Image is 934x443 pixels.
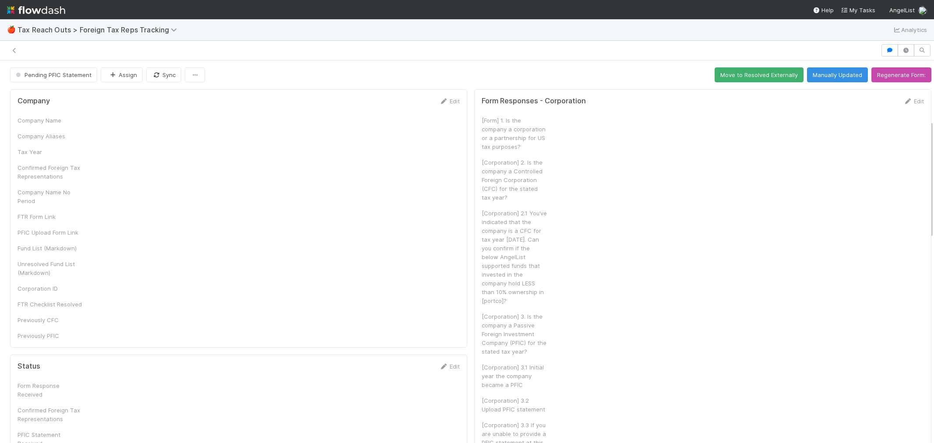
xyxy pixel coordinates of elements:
[18,25,181,34] span: Tax Reach Outs > Foreign Tax Reps Tracking
[18,212,83,221] div: FTR Form Link
[892,25,927,35] a: Analytics
[439,363,460,370] a: Edit
[482,158,547,202] div: [Corporation] 2. Is the company a Controlled Foreign Corporation (CFC) for the stated tax year?
[146,67,181,82] button: Sync
[841,6,875,14] a: My Tasks
[7,3,65,18] img: logo-inverted-e16ddd16eac7371096b0.svg
[482,363,547,389] div: [Corporation] 3.1 Initial year the company became a PFIC
[18,300,83,309] div: FTR Checklist Resolved
[18,244,83,253] div: Fund List (Markdown)
[18,381,83,399] div: Form Response Received
[871,67,931,82] button: Regenerate Form:
[18,148,83,156] div: Tax Year
[18,163,83,181] div: Confirmed Foreign Tax Representations
[18,316,83,324] div: Previously CFC
[918,6,927,15] img: avatar_cbf6e7c1-1692-464b-bc1b-b8582b2cbdce.png
[903,98,924,105] a: Edit
[439,98,460,105] a: Edit
[482,396,547,414] div: [Corporation] 3.2 Upload PFIC statement
[18,406,83,423] div: Confirmed Foreign Tax Representations
[715,67,804,82] button: Move to Resolved Externally
[807,67,868,82] button: Manually Updated
[18,362,40,371] h5: Status
[813,6,834,14] div: Help
[18,284,83,293] div: Corporation ID
[841,7,875,14] span: My Tasks
[18,260,83,277] div: Unresolved Fund List (Markdown)
[18,228,83,237] div: PFIC Upload Form Link
[18,97,50,105] h5: Company
[18,331,83,340] div: Previously PFIC
[889,7,915,14] span: AngelList
[10,67,97,82] button: Pending PFIC Statement
[18,132,83,141] div: Company Aliases
[18,116,83,125] div: Company Name
[7,26,16,33] span: 🍎
[482,312,547,356] div: [Corporation] 3. Is the company a Passive Foreign Investment Company (PFIC) for the stated tax year?
[18,188,83,205] div: Company Name No Period
[482,209,547,305] div: [Corporation] 2.1 You’ve indicated that the company is a CFC for tax year [DATE]. Can you confirm...
[482,97,586,105] h5: Form Responses - Corporation
[101,67,143,82] button: Assign
[14,71,92,78] span: Pending PFIC Statement
[482,116,547,151] div: [Form] 1. Is the company a corporation or a partnership for US tax purposes?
